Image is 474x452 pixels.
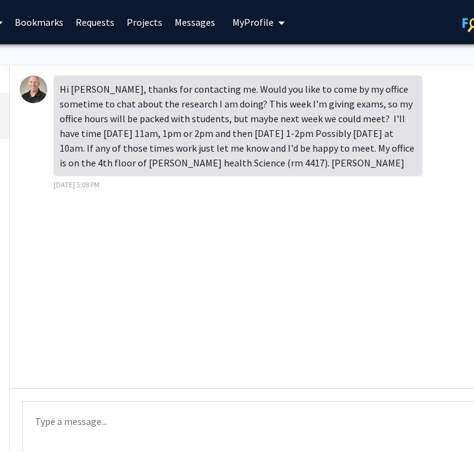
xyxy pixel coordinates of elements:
iframe: Chat [9,397,52,443]
a: Requests [69,1,120,44]
img: Steve Glass [20,76,47,103]
a: Messages [168,1,221,44]
span: [DATE] 5:08 PM [53,180,100,189]
span: My Profile [232,16,274,28]
a: Projects [120,1,168,44]
a: Bookmarks [9,1,69,44]
div: Hi [PERSON_NAME], thanks for contacting me. Would you like to come by my office sometime to chat ... [53,76,422,176]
